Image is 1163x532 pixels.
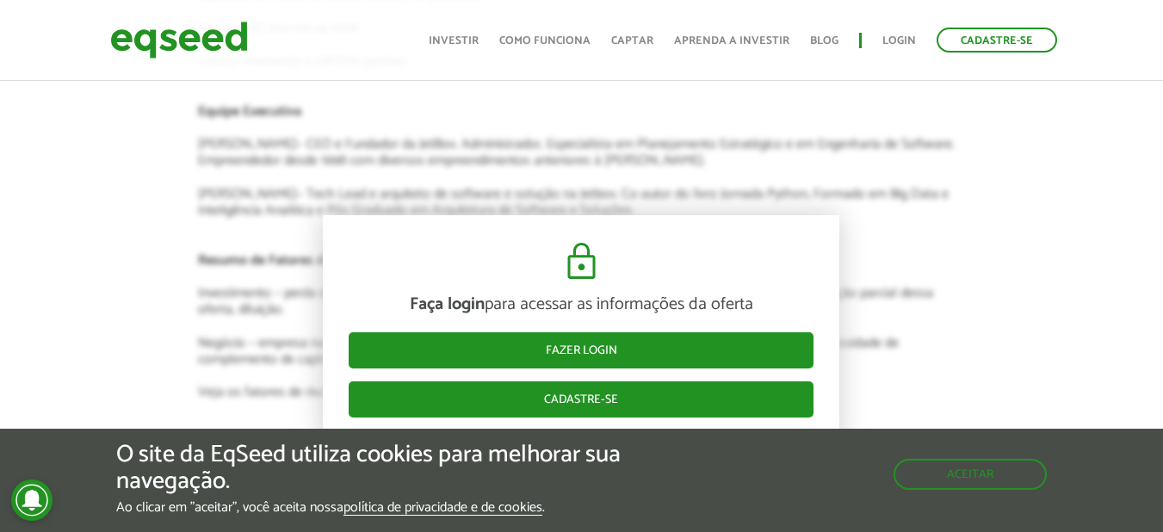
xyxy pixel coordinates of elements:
[349,294,813,315] p: para acessar as informações da oferta
[116,499,674,516] p: Ao clicar em "aceitar", você aceita nossa .
[810,35,838,46] a: Blog
[560,241,603,282] img: cadeado.svg
[349,332,813,368] a: Fazer login
[882,35,916,46] a: Login
[429,35,479,46] a: Investir
[894,459,1047,490] button: Aceitar
[937,28,1057,53] a: Cadastre-se
[410,290,485,319] strong: Faça login
[116,442,674,495] h5: O site da EqSeed utiliza cookies para melhorar sua navegação.
[110,17,248,63] img: EqSeed
[674,35,789,46] a: Aprenda a investir
[343,501,542,516] a: política de privacidade e de cookies
[611,35,653,46] a: Captar
[349,381,813,418] a: Cadastre-se
[499,35,591,46] a: Como funciona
